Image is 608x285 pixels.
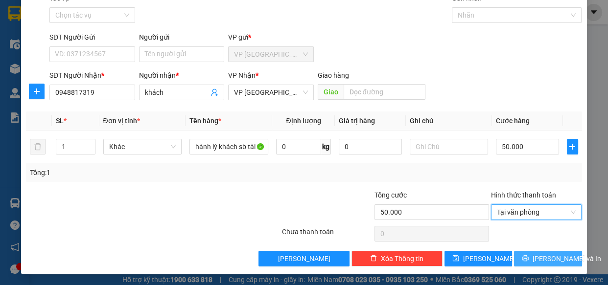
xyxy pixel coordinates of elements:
span: Tên hàng [189,117,221,125]
span: user-add [210,88,218,96]
input: 0 [339,139,402,154]
span: kg [321,139,331,154]
button: delete [30,139,46,154]
div: SĐT Người Nhận [49,70,135,81]
span: VP Tân Bình [234,85,308,100]
span: Đơn vị tính [103,117,140,125]
th: Ghi chú [406,111,492,131]
label: Hình thức thanh toán [491,191,556,199]
div: Chưa thanh toán [281,226,374,243]
span: printer [522,255,529,263]
span: Tại văn phòng [497,205,576,219]
span: VP Nhận [228,71,256,79]
button: plus [567,139,578,154]
span: save [452,255,459,263]
button: plus [29,84,45,99]
span: SL [56,117,64,125]
input: Dọc đường [344,84,425,100]
span: Giao [318,84,344,100]
span: Xóa Thông tin [381,253,423,264]
span: [PERSON_NAME] [278,253,330,264]
button: [PERSON_NAME] [258,251,350,266]
span: Giao hàng [318,71,349,79]
span: Định lượng [286,117,321,125]
span: Giá trị hàng [339,117,375,125]
span: VP Ninh Sơn [234,47,308,62]
span: [PERSON_NAME] và In [533,253,601,264]
span: Khác [109,139,176,154]
div: Người gửi [139,32,225,43]
button: deleteXóa Thông tin [351,251,443,266]
div: VP gửi [228,32,314,43]
span: delete [370,255,377,263]
div: Tổng: 1 [30,167,235,178]
button: save[PERSON_NAME] [444,251,512,266]
span: Tổng cước [374,191,407,199]
span: [PERSON_NAME] [463,253,515,264]
span: plus [567,143,578,151]
button: printer[PERSON_NAME] và In [514,251,582,266]
div: SĐT Người Gửi [49,32,135,43]
span: plus [29,88,44,95]
input: Ghi Chú [410,139,489,154]
div: Người nhận [139,70,225,81]
span: Cước hàng [496,117,530,125]
input: VD: Bàn, Ghế [189,139,268,154]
